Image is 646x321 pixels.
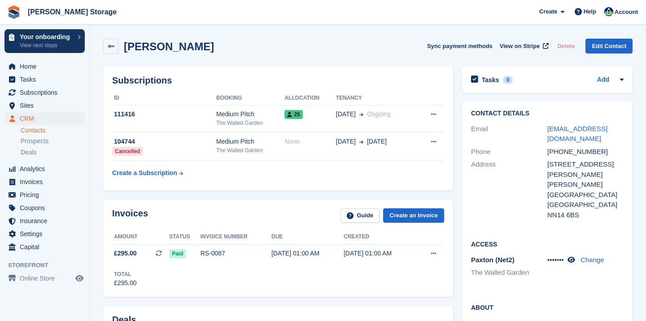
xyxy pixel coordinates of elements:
[169,249,186,258] span: Paid
[20,228,74,240] span: Settings
[500,42,540,51] span: View on Stripe
[20,163,74,175] span: Analytics
[471,147,547,157] div: Phone
[124,40,214,53] h2: [PERSON_NAME]
[216,110,284,119] div: Medium Pitch
[604,7,613,16] img: Louise Pain
[336,91,417,106] th: Tenancy
[114,270,137,278] div: Total
[20,34,73,40] p: Your onboarding
[284,110,302,119] span: 25
[20,112,74,125] span: CRM
[4,86,85,99] a: menu
[4,241,85,253] a: menu
[21,148,85,157] a: Deals
[471,256,515,264] span: Paxton (Net2)
[367,110,391,118] span: Ongoing
[112,165,183,181] a: Create a Subscription
[112,168,177,178] div: Create a Subscription
[20,215,74,227] span: Insurance
[547,159,624,180] div: [STREET_ADDRESS][PERSON_NAME]
[114,278,137,288] div: £295.00
[4,272,85,285] a: menu
[4,73,85,86] a: menu
[547,200,624,210] div: [GEOGRAPHIC_DATA]
[8,261,89,270] span: Storefront
[20,202,74,214] span: Coupons
[201,230,271,244] th: Invoice number
[112,91,216,106] th: ID
[20,99,74,112] span: Sites
[4,202,85,214] a: menu
[4,29,85,53] a: Your onboarding View next steps
[471,159,547,220] div: Address
[20,272,74,285] span: Online Store
[4,99,85,112] a: menu
[284,137,336,146] div: None
[74,273,85,284] a: Preview store
[112,110,216,119] div: 111416
[581,256,604,264] a: Change
[344,249,416,258] div: [DATE] 01:00 AM
[112,147,143,156] div: Cancelled
[271,230,344,244] th: Due
[216,146,284,154] div: The Walled Garden
[112,208,148,223] h2: Invoices
[271,249,344,258] div: [DATE] 01:00 AM
[21,126,85,135] a: Contacts
[21,148,37,157] span: Deals
[20,176,74,188] span: Invoices
[340,208,380,223] a: Guide
[585,39,633,53] a: Edit Contact
[24,4,120,19] a: [PERSON_NAME] Storage
[496,39,550,53] a: View on Stripe
[4,189,85,201] a: menu
[554,39,578,53] button: Delete
[547,180,624,190] div: [PERSON_NAME]
[112,75,444,86] h2: Subscriptions
[471,239,624,248] h2: Access
[4,163,85,175] a: menu
[336,137,356,146] span: [DATE]
[482,76,499,84] h2: Tasks
[4,112,85,125] a: menu
[597,75,609,85] a: Add
[615,8,638,17] span: Account
[20,60,74,73] span: Home
[114,249,137,258] span: £295.00
[21,136,85,146] a: Prospects
[7,5,21,19] img: stora-icon-8386f47178a22dfd0bd8f6a31ec36ba5ce8667c1dd55bd0f319d3a0aa187defe.svg
[4,215,85,227] a: menu
[20,86,74,99] span: Subscriptions
[20,73,74,86] span: Tasks
[547,125,607,143] a: [EMAIL_ADDRESS][DOMAIN_NAME]
[539,7,557,16] span: Create
[4,60,85,73] a: menu
[547,256,564,264] span: •••••••
[284,91,336,106] th: Allocation
[201,249,271,258] div: RS-0087
[547,147,624,157] div: [PHONE_NUMBER]
[471,303,624,312] h2: About
[20,241,74,253] span: Capital
[216,119,284,127] div: The Walled Garden
[21,137,48,145] span: Prospects
[216,137,284,146] div: Medium Pitch
[344,230,416,244] th: Created
[20,189,74,201] span: Pricing
[503,76,513,84] div: 0
[112,137,216,146] div: 104744
[471,268,547,278] li: The Walled Garden
[4,228,85,240] a: menu
[112,230,169,244] th: Amount
[427,39,493,53] button: Sync payment methods
[169,230,200,244] th: Status
[216,91,284,106] th: Booking
[584,7,596,16] span: Help
[367,137,387,146] span: [DATE]
[20,41,73,49] p: View next steps
[336,110,356,119] span: [DATE]
[471,124,547,144] div: Email
[547,190,624,200] div: [GEOGRAPHIC_DATA]
[547,210,624,220] div: NN14 6BS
